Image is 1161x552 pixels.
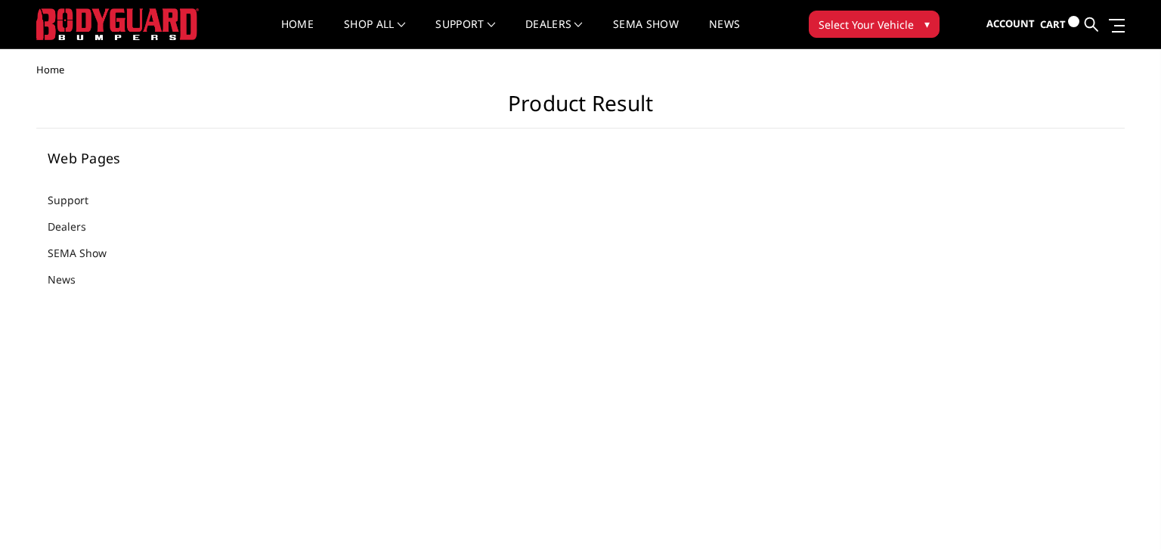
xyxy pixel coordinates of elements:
[36,91,1125,129] h1: Product Result
[435,19,495,48] a: Support
[809,11,940,38] button: Select Your Vehicle
[48,245,125,261] a: SEMA Show
[819,17,914,33] span: Select Your Vehicle
[48,151,232,165] h5: Web Pages
[1040,4,1079,45] a: Cart
[48,271,94,287] a: News
[344,19,405,48] a: shop all
[48,219,105,234] a: Dealers
[709,19,740,48] a: News
[36,8,199,40] img: BODYGUARD BUMPERS
[48,192,107,208] a: Support
[986,17,1035,30] span: Account
[986,4,1035,45] a: Account
[924,16,930,32] span: ▾
[36,63,64,76] span: Home
[613,19,679,48] a: SEMA Show
[1040,17,1066,31] span: Cart
[525,19,583,48] a: Dealers
[281,19,314,48] a: Home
